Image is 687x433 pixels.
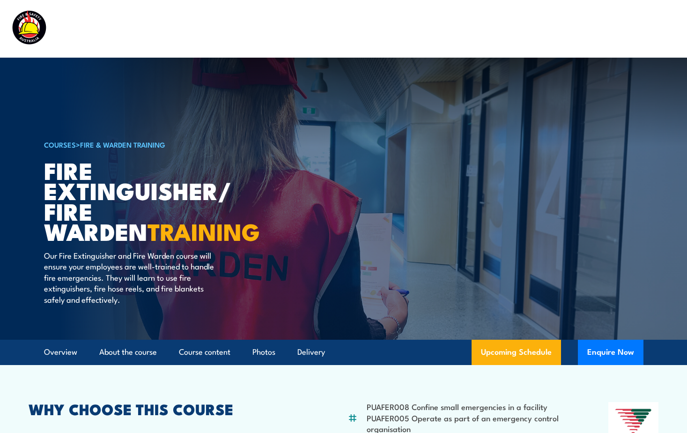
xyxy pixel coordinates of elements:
[179,340,230,365] a: Course content
[311,16,423,41] a: Emergency Response Services
[613,16,643,41] a: Contact
[44,340,77,365] a: Overview
[540,16,593,41] a: Learner Portal
[578,340,643,365] button: Enquire Now
[472,340,561,365] a: Upcoming Schedule
[178,16,208,41] a: Courses
[148,213,260,249] strong: TRAINING
[499,16,519,41] a: News
[99,340,157,365] a: About the course
[443,16,478,41] a: About Us
[297,340,325,365] a: Delivery
[252,340,275,365] a: Photos
[80,139,165,149] a: Fire & Warden Training
[29,402,302,415] h2: WHY CHOOSE THIS COURSE
[44,139,275,150] h6: >
[44,250,215,305] p: Our Fire Extinguisher and Fire Warden course will ensure your employees are well-trained to handl...
[229,16,291,41] a: Course Calendar
[367,401,563,412] li: PUAFER008 Confine small emergencies in a facility
[44,160,275,241] h1: Fire Extinguisher/ Fire Warden
[44,139,76,149] a: COURSES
